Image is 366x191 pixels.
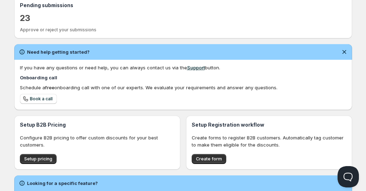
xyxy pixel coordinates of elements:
button: Dismiss notification [339,47,349,57]
span: Setup pricing [24,156,52,162]
button: Setup pricing [20,154,57,164]
h3: Setup B2B Pricing [20,121,175,128]
p: Create forms to register B2B customers. Automatically tag customer to make them eligible for the ... [192,134,346,148]
a: 23 [20,12,31,24]
iframe: Help Scout Beacon - Open [338,166,359,187]
a: Book a call [20,94,57,104]
p: Configure B2B pricing to offer custom discounts for your best customers. [20,134,175,148]
h2: Looking for a specific feature? [27,180,98,187]
div: Schedule a onboarding call with one of our experts. We evaluate your requirements and answer any ... [20,84,346,91]
h3: Setup Registration workflow [192,121,346,128]
div: If you have any questions or need help, you can always contact us via the button. [20,64,346,71]
button: Create form [192,154,226,164]
span: Create form [196,156,222,162]
h2: Need help getting started? [27,48,90,55]
h3: Pending submissions [20,2,346,9]
h4: Onboarding call [20,74,346,81]
b: free [45,85,54,90]
span: Book a call [30,96,53,102]
p: Approve or reject your submissions [20,27,346,33]
a: Support [187,65,205,70]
